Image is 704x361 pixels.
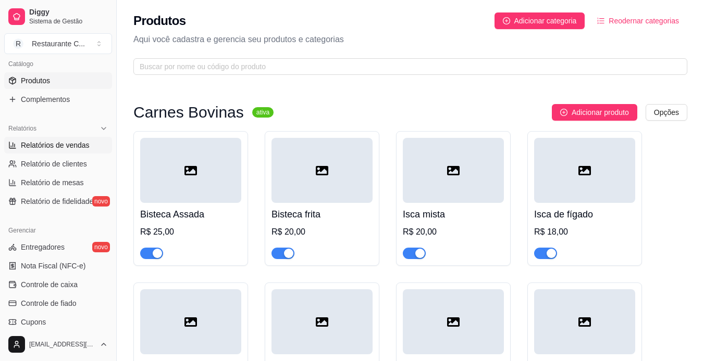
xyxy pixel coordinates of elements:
[8,124,36,133] span: Relatórios
[403,207,504,222] h4: Isca mista
[514,15,577,27] span: Adicionar categoria
[560,109,567,116] span: plus-circle
[21,177,84,188] span: Relatório de mesas
[13,38,23,49] span: R
[495,12,585,29] button: Adicionar categoria
[140,226,241,238] div: R$ 25,00
[609,15,679,27] span: Reodernar categorias
[140,207,241,222] h4: Bisteca Assada
[4,174,112,191] a: Relatório de mesas
[4,91,112,108] a: Complementos
[534,207,635,222] h4: Isca de fígado
[534,226,635,238] div: R$ 18,00
[140,61,673,72] input: Buscar por nome ou código do produto
[133,12,186,29] h2: Produtos
[133,106,244,119] h3: Carnes Bovinas
[4,137,112,153] a: Relatórios de vendas
[29,340,95,349] span: [EMAIL_ADDRESS][DOMAIN_NAME]
[29,8,108,17] span: Diggy
[4,332,112,357] button: [EMAIL_ADDRESS][DOMAIN_NAME]
[654,107,679,118] span: Opções
[4,56,112,72] div: Catálogo
[21,75,50,86] span: Produtos
[4,33,112,54] button: Select a team
[133,33,687,46] p: Aqui você cadastra e gerencia seu produtos e categorias
[4,4,112,29] a: DiggySistema de Gestão
[4,239,112,255] a: Entregadoresnovo
[4,222,112,239] div: Gerenciar
[4,156,112,172] a: Relatório de clientes
[4,257,112,274] a: Nota Fiscal (NFC-e)
[252,107,274,118] sup: ativa
[32,38,85,49] div: Restaurante C ...
[4,314,112,330] a: Cupons
[552,104,637,121] button: Adicionar produto
[271,226,373,238] div: R$ 20,00
[21,279,78,290] span: Controle de caixa
[21,261,85,271] span: Nota Fiscal (NFC-e)
[589,12,687,29] button: Reodernar categorias
[646,104,687,121] button: Opções
[271,207,373,222] h4: Bisteca frita
[29,17,108,25] span: Sistema de Gestão
[4,193,112,210] a: Relatório de fidelidadenovo
[21,159,87,169] span: Relatório de clientes
[21,242,65,252] span: Entregadores
[21,298,77,308] span: Controle de fiado
[21,140,90,150] span: Relatórios de vendas
[572,107,629,118] span: Adicionar produto
[21,94,70,105] span: Complementos
[4,295,112,312] a: Controle de fiado
[4,276,112,293] a: Controle de caixa
[403,226,504,238] div: R$ 20,00
[21,196,93,207] span: Relatório de fidelidade
[21,317,46,327] span: Cupons
[503,17,510,24] span: plus-circle
[597,17,604,24] span: ordered-list
[4,72,112,89] a: Produtos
